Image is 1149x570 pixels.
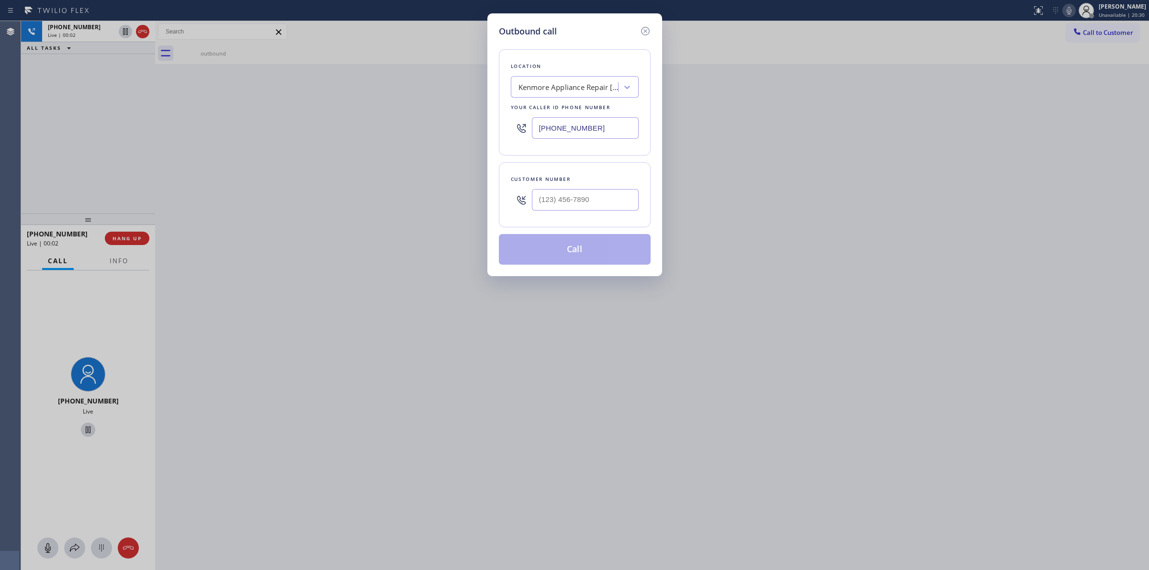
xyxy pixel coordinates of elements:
input: (123) 456-7890 [532,189,639,211]
input: (123) 456-7890 [532,117,639,139]
button: Call [499,234,651,265]
h5: Outbound call [499,25,557,38]
div: Your caller id phone number [511,102,639,112]
div: Customer number [511,174,639,184]
div: Location [511,61,639,71]
div: Kenmore Appliance Repair [GEOGRAPHIC_DATA] [518,82,619,93]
